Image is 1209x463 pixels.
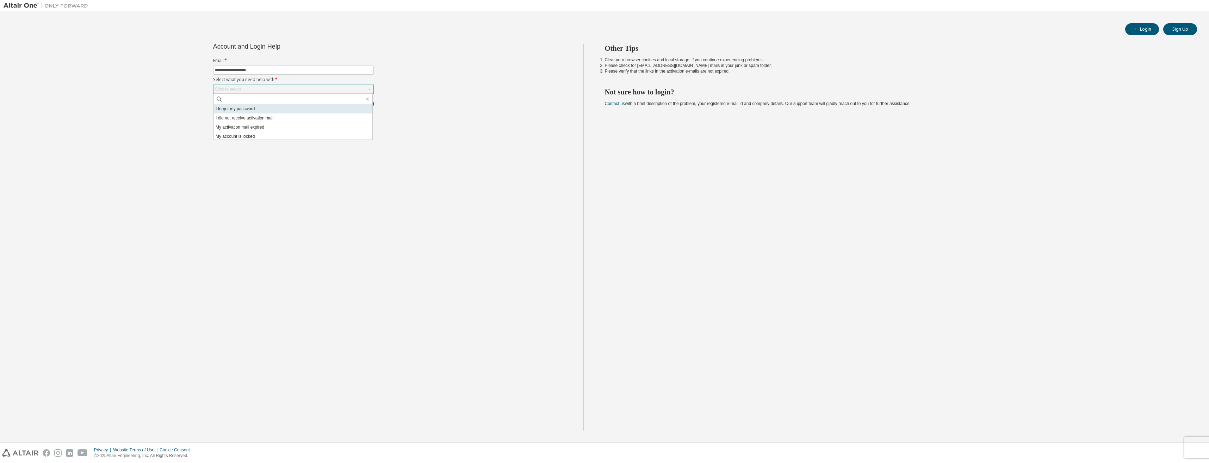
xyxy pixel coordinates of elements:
div: Cookie Consent [160,447,194,453]
li: Please verify that the links in the activation e-mails are not expired. [605,68,1185,74]
li: Please check for [EMAIL_ADDRESS][DOMAIN_NAME] mails in your junk or spam folder. [605,63,1185,68]
span: with a brief description of the problem, your registered e-mail id and company details. Our suppo... [605,101,911,106]
h2: Not sure how to login? [605,87,1185,97]
div: Click to select [213,85,373,93]
button: Sign Up [1163,23,1197,35]
img: altair_logo.svg [2,449,38,457]
label: Select what you need help with [213,77,374,82]
div: Privacy [94,447,113,453]
img: linkedin.svg [66,449,73,457]
a: Contact us [605,101,625,106]
label: Email [213,58,374,63]
img: Altair One [4,2,92,9]
li: I forgot my password [214,104,372,113]
img: youtube.svg [77,449,88,457]
img: instagram.svg [54,449,62,457]
p: © 2025 Altair Engineering, Inc. All Rights Reserved. [94,453,194,459]
div: Website Terms of Use [113,447,160,453]
img: facebook.svg [43,449,50,457]
button: Login [1125,23,1159,35]
h2: Other Tips [605,44,1185,53]
li: Clear your browser cookies and local storage, if you continue experiencing problems. [605,57,1185,63]
div: Account and Login Help [213,44,342,49]
div: Click to select [215,86,241,92]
